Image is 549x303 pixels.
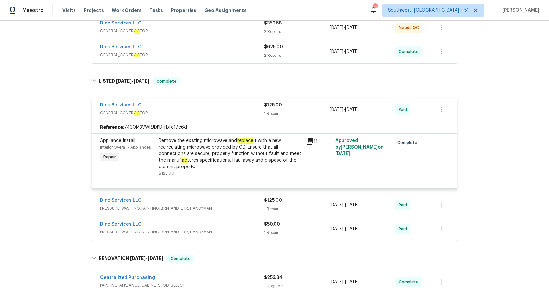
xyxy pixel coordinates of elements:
span: [DATE] [330,107,343,112]
span: [DATE] [134,79,149,83]
b: Reference: [100,124,124,131]
h6: LISTED [99,77,149,85]
a: Dino Services LLC [100,45,141,49]
span: - [330,279,359,285]
span: [DATE] [330,227,343,231]
div: RENOVATION [DATE]-[DATE]Complete [90,248,459,269]
div: Remove the existing microwave and it with a new recirculating microwave provided by OD. Ensure th... [159,137,302,170]
span: Complete [168,255,193,262]
span: Complete [399,48,421,55]
span: Maestro [22,7,44,14]
span: [DATE] [148,256,163,261]
span: [DATE] [335,151,350,156]
span: - [130,256,163,261]
span: - [330,24,359,31]
span: GENERAL_CONTR TOR [100,52,264,58]
span: Repair [101,154,119,160]
span: [DATE] [345,227,359,231]
span: - [330,48,359,55]
span: [DATE] [345,49,359,54]
em: AC [134,53,140,57]
em: ac [181,158,187,163]
span: [DATE] [330,49,343,54]
span: [PERSON_NAME] [500,7,539,14]
span: $50.00 [264,222,280,227]
span: GENERAL_CONTR TOR [100,28,264,34]
div: 2 Repairs [264,52,330,59]
div: 7430M3VWRJDPD-fbfe17c6d [92,121,457,133]
span: Tasks [149,8,163,13]
div: 2 Repairs [264,28,330,35]
span: $625.00 [264,45,283,49]
span: Visits [62,7,76,14]
span: [DATE] [116,79,132,83]
span: Appliance Install [100,138,135,143]
span: Complete [397,139,420,146]
span: GENERAL_CONTR TOR [100,110,264,116]
div: 1 Repair [264,230,330,236]
div: 11 [306,137,331,145]
div: 786 [373,4,377,10]
span: Interior Overall - Appliances [100,145,151,149]
span: [DATE] [345,203,359,207]
div: 1 Upgrade [264,283,330,289]
a: Dino Services LLC [100,103,141,107]
a: Centralized Purchasing [100,275,155,280]
div: 1 Repair [264,206,330,212]
span: [DATE] [130,256,146,261]
span: [DATE] [345,280,359,284]
span: - [116,79,149,83]
a: Dino Services LLC [100,198,141,203]
span: PRESSURE_WASHING, PAINTING, BRN_AND_LRR, HANDYMAN [100,229,264,235]
span: Complete [399,279,421,285]
span: - [330,202,359,208]
h6: RENOVATION [99,255,163,263]
span: $125.00 [264,103,282,107]
span: $125.00 [159,171,174,175]
span: Needs QC [399,24,422,31]
span: Approved by [PERSON_NAME] on [335,138,384,156]
span: Paid [399,226,409,232]
span: [DATE] [345,25,359,30]
span: - [330,226,359,232]
em: replace [237,138,254,143]
span: Properties [171,7,196,14]
span: $125.00 [264,198,282,203]
a: Dino Services LLC [100,222,141,227]
span: Projects [84,7,104,14]
span: Paid [399,106,409,113]
div: LISTED [DATE]-[DATE]Complete [90,71,459,92]
span: Work Orders [112,7,141,14]
span: PRESSURE_WASHING, PAINTING, BRN_AND_LRR, HANDYMAN [100,205,264,212]
span: [DATE] [330,25,343,30]
span: [DATE] [330,280,343,284]
span: [DATE] [345,107,359,112]
span: PAINTING, APPLIANCE, CABINETS, OD_SELECT [100,282,264,289]
em: AC [134,111,140,115]
span: [DATE] [330,203,343,207]
em: AC [134,29,140,33]
span: Geo Assignments [204,7,247,14]
span: Complete [154,78,179,85]
div: 1 Repair [264,110,330,117]
span: $253.34 [264,275,282,280]
a: Dino Services LLC [100,21,141,25]
span: $359.68 [264,21,282,25]
span: - [330,106,359,113]
span: Southwest, [GEOGRAPHIC_DATA] + 51 [388,7,469,14]
span: Paid [399,202,409,208]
